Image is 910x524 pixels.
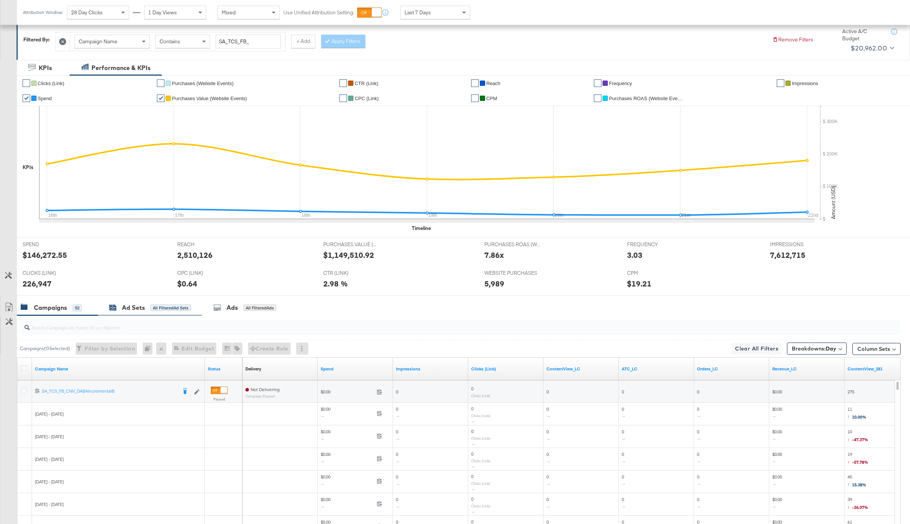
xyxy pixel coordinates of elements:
span: ↔ [471,509,478,515]
span: IMPRESSIONS [770,241,826,248]
a: Shows the current state of your Ad Campaign. [208,366,239,372]
span: 0 [546,389,549,395]
span: REACH [177,241,234,248]
sub: Clicks (Link) [471,413,490,418]
sub: Clicks (Link) [471,393,490,398]
span: -36.07% [852,504,868,510]
b: Day [826,345,836,352]
span: Frequency [609,81,632,86]
a: ATC_LC [622,366,691,372]
span: [DATE] - [DATE] [35,479,64,484]
span: PURCHASES VALUE (WEBSITE EVENTS) [323,241,380,248]
span: -57.78% [852,459,868,465]
span: ↔ [471,419,478,424]
div: All Filtered Ads [243,305,276,311]
div: Campaigns ( 0 Selected) [20,345,70,352]
span: CTR (LINK) [323,270,380,277]
span: FREQUENCY [627,241,683,248]
span: ↔ [546,413,553,419]
a: ✔ [777,79,784,87]
span: [DATE] - [DATE] [35,434,64,439]
span: $0.00 [772,497,782,512]
span: ↔ [622,413,628,419]
span: Impressions [792,81,818,86]
a: The number of clicks on links appearing on your ad or Page that direct people to your sites off F... [471,366,540,372]
span: 0 [697,497,703,512]
span: $0.00 [321,474,374,489]
span: Reach [486,81,501,86]
div: Ads [227,303,238,312]
span: ↔ [697,458,703,464]
span: ↔ [321,481,333,487]
span: ↔ [546,458,553,464]
a: Reflects the ability of your Ad Campaign to achieve delivery based on ad states, schedule and bud... [245,366,261,372]
label: Use Unified Attribution Setting: [283,9,354,16]
span: ↔ [396,458,402,464]
a: ✔ [339,79,347,87]
button: Column Sets [852,343,901,355]
div: 2,510,126 [177,250,213,260]
span: ↔ [546,481,553,487]
span: $0.00 [321,429,374,444]
span: $0.00 [321,406,374,422]
span: 0 [697,474,703,489]
span: $0.00 [321,451,374,467]
a: Your campaign name. [35,366,202,372]
span: 0 [396,389,398,395]
sub: Clicks (Link) [471,504,490,508]
div: $0.64 [177,278,197,289]
span: CTR (Link) [355,81,378,86]
div: Performance & KPIs [91,64,151,72]
span: CLICKS (LINK) [23,270,79,277]
span: Not Delivering [251,387,280,392]
span: ↓ [848,458,852,464]
div: Campaigns [34,303,67,312]
div: KPIs [23,164,33,171]
span: 0 [697,389,699,395]
div: KPIs [39,64,52,72]
label: Paused [211,397,228,402]
span: 39 [848,497,868,512]
a: ✔ [471,79,479,87]
span: 19 [848,451,868,467]
span: 0 [622,474,628,489]
span: 0 [396,497,402,512]
div: 7,612,715 [770,250,805,260]
span: Breakdowns: [792,345,836,352]
div: 226,947 [23,278,52,289]
span: Last 7 Days [405,9,431,16]
span: ↔ [697,413,703,419]
sub: Clicks (Link) [471,458,490,463]
span: 0 [471,474,473,479]
span: Mixed [222,9,236,16]
sub: Clicks (Link) [471,436,490,440]
span: -47.37% [852,437,868,442]
span: ↔ [546,504,553,509]
span: 1 Day Views [148,9,177,16]
span: 0 [471,386,473,391]
a: Revenue_LC [772,366,842,372]
span: WEBSITE PURCHASES [484,270,541,277]
div: All Filtered Ad Sets [151,305,191,311]
button: + Add [291,35,315,48]
span: ↔ [772,481,779,487]
span: CPC (Link) [355,96,379,101]
span: 0 [622,429,628,444]
a: ✔ [471,94,479,102]
span: $0.00 [772,389,782,395]
span: ↔ [321,413,333,419]
span: 0 [546,497,553,512]
span: 0 [697,451,703,467]
span: ↔ [697,504,703,509]
span: 0 [471,428,473,434]
input: Enter a search term [216,35,281,49]
span: ↔ [622,504,628,509]
span: $0.00 [772,429,782,444]
span: ↔ [772,504,779,509]
a: Orders_LC [697,366,766,372]
span: $0.00 [772,451,782,467]
span: ↔ [396,436,402,442]
div: Timeline [412,225,431,232]
div: 7.86x [484,250,504,260]
span: ↓ [848,436,852,442]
